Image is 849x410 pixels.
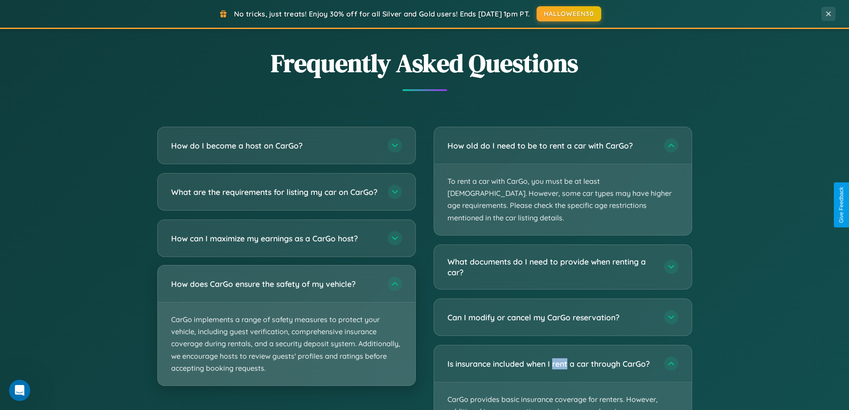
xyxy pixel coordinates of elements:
h3: What documents do I need to provide when renting a car? [447,256,655,278]
p: To rent a car with CarGo, you must be at least [DEMOGRAPHIC_DATA]. However, some car types may ha... [434,164,692,235]
h3: How does CarGo ensure the safety of my vehicle? [171,278,379,290]
h3: What are the requirements for listing my car on CarGo? [171,186,379,198]
h2: Frequently Asked Questions [157,46,692,80]
h3: Can I modify or cancel my CarGo reservation? [447,312,655,323]
span: No tricks, just treats! Enjoy 30% off for all Silver and Gold users! Ends [DATE] 1pm PT. [234,9,530,18]
p: CarGo implements a range of safety measures to protect your vehicle, including guest verification... [158,302,415,385]
iframe: Intercom live chat [9,380,30,401]
h3: How can I maximize my earnings as a CarGo host? [171,233,379,244]
h3: How old do I need to be to rent a car with CarGo? [447,140,655,151]
button: HALLOWEEN30 [537,6,601,21]
h3: How do I become a host on CarGo? [171,140,379,151]
h3: Is insurance included when I rent a car through CarGo? [447,358,655,369]
div: Give Feedback [838,187,845,223]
